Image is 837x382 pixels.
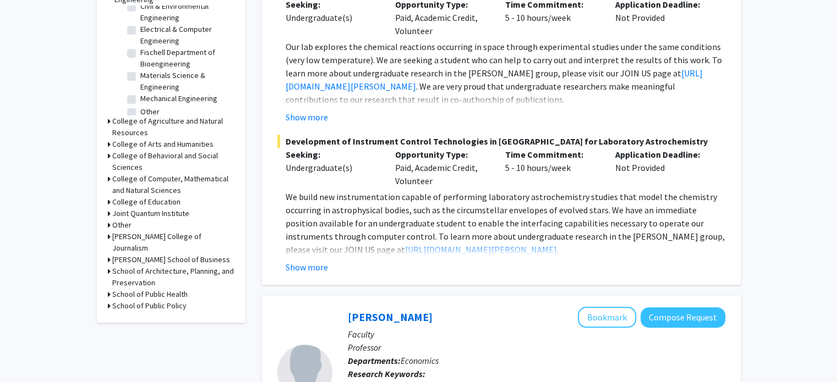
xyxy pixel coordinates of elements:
[112,265,234,289] h3: School of Architecture, Planning, and Preservation
[286,190,725,256] p: We build new instrumentation capable of performing laboratory astrochemistry studies that model t...
[401,355,439,366] span: Economics
[140,1,232,24] label: Civil & Environmental Engineering
[140,93,217,104] label: Mechanical Engineering
[112,150,234,173] h3: College of Behavioral and Social Sciences
[497,148,607,187] div: 5 - 10 hours/week
[286,11,379,24] div: Undergraduate(s)
[8,333,47,374] iframe: Chat
[112,173,234,196] h3: College of Computer, Mathematical and Natural Sciences
[112,254,230,265] h3: [PERSON_NAME] School of Business
[140,47,232,70] label: Fischell Department of Bioengineering
[112,115,234,139] h3: College of Agriculture and Natural Resources
[112,300,187,312] h3: School of Public Policy
[286,161,379,174] div: Undergraduate(s)
[395,148,489,161] p: Opportunity Type:
[286,110,328,124] button: Show more
[641,307,725,328] button: Compose Request to Peter Murrell
[286,40,725,106] p: Our lab explores the chemical reactions occurring in space through experimental studies under the...
[615,148,709,161] p: Application Deadline:
[286,148,379,161] p: Seeking:
[112,219,132,231] h3: Other
[387,148,497,187] div: Paid, Academic Credit, Volunteer
[578,307,636,328] button: Add Peter Murrell to Bookmarks
[286,261,328,274] button: Show more
[348,328,725,341] p: Faculty
[112,289,188,300] h3: School of Public Health
[348,368,425,379] b: Research Keywords:
[277,135,725,148] span: Development of Instrument Control Technologies in [GEOGRAPHIC_DATA] for Laboratory Astrochemistry
[140,106,160,118] label: Other
[405,244,557,255] a: [URL][DOMAIN_NAME][PERSON_NAME]
[607,148,717,187] div: Not Provided
[348,355,401,366] b: Departments:
[112,231,234,254] h3: [PERSON_NAME] College of Journalism
[348,310,433,324] a: [PERSON_NAME]
[505,148,599,161] p: Time Commitment:
[140,70,232,93] label: Materials Science & Engineering
[112,208,189,219] h3: Joint Quantum Institute
[140,24,232,47] label: Electrical & Computer Engineering
[112,139,214,150] h3: College of Arts and Humanities
[112,196,180,208] h3: College of Education
[348,341,725,354] p: Professor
